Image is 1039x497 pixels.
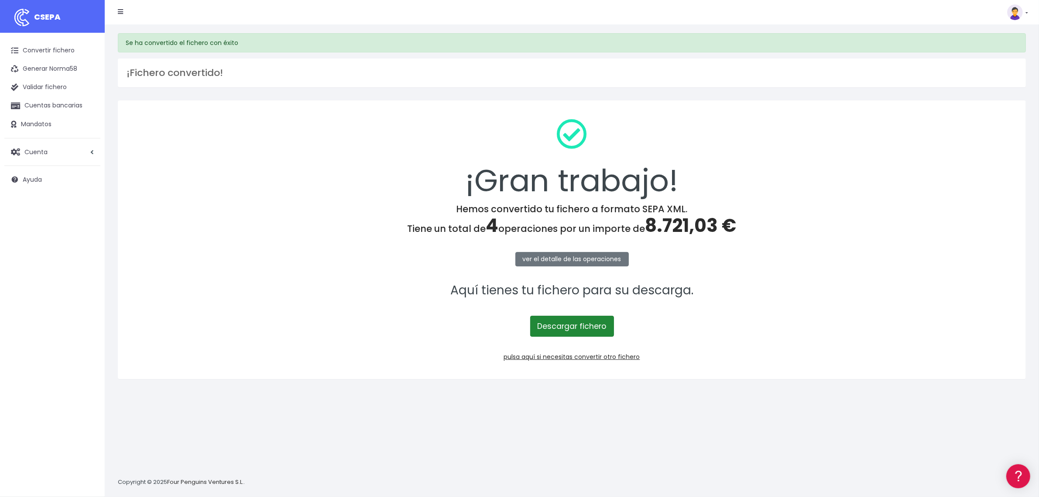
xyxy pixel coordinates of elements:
h4: Hemos convertido tu fichero a formato SEPA XML. Tiene un total de operaciones por un importe de [129,204,1015,237]
a: Ayuda [4,170,100,189]
a: Four Penguins Ventures S.L. [167,478,243,486]
a: Convertir fichero [4,41,100,60]
img: profile [1007,4,1023,20]
a: Generar Norma58 [4,60,100,78]
p: Copyright © 2025 . [118,478,245,487]
div: Información general [9,61,166,69]
a: Videotutoriales [9,138,166,151]
div: Facturación [9,173,166,182]
a: Información general [9,74,166,88]
a: API [9,223,166,237]
a: Descargar fichero [530,316,614,337]
a: Cuenta [4,143,100,161]
span: CSEPA [34,11,61,22]
button: Contáctanos [9,234,166,249]
span: Cuenta [24,147,48,156]
div: Se ha convertido el fichero con éxito [118,33,1026,52]
a: Cuentas bancarias [4,97,100,115]
a: Mandatos [4,115,100,134]
div: ¡Gran trabajo! [129,112,1015,204]
a: General [9,187,166,201]
span: Ayuda [23,175,42,184]
a: Validar fichero [4,78,100,97]
span: 8.721,03 € [645,213,737,238]
div: Programadores [9,210,166,218]
a: pulsa aquí si necesitas convertir otro fichero [504,352,640,361]
span: 4 [486,213,499,238]
a: ver el detalle de las operaciones [515,252,629,266]
p: Aquí tienes tu fichero para su descarga. [129,281,1015,300]
a: Problemas habituales [9,124,166,138]
a: POWERED BY ENCHANT [120,252,168,260]
a: Formatos [9,110,166,124]
a: Perfiles de empresas [9,151,166,165]
h3: ¡Fichero convertido! [127,67,1017,79]
div: Convertir ficheros [9,97,166,105]
img: logo [11,7,33,28]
